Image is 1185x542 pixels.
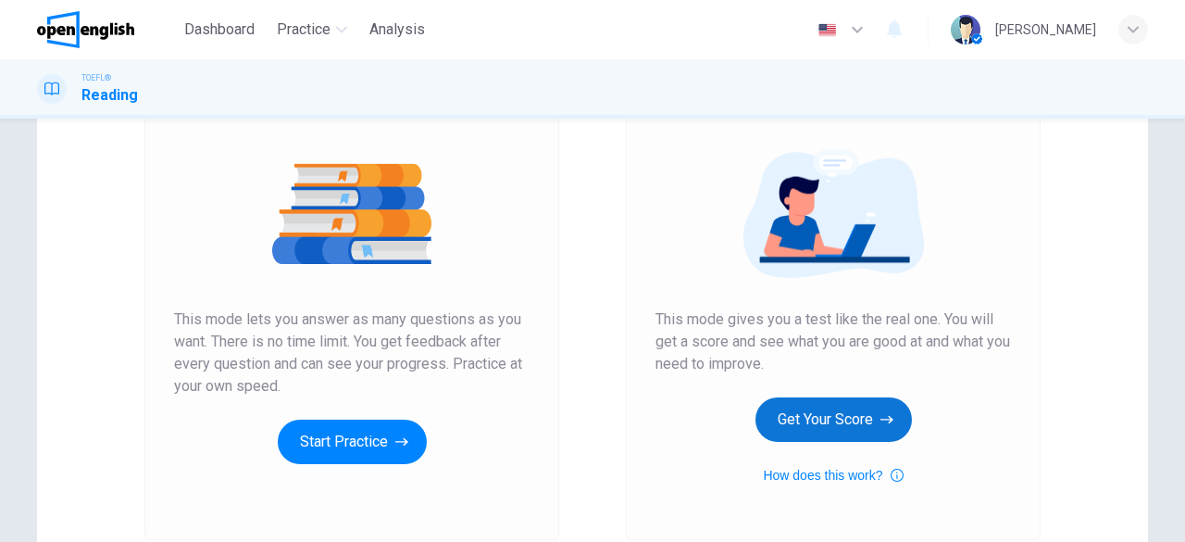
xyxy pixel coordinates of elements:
[37,11,134,48] img: OpenEnglish logo
[816,23,839,37] img: en
[755,397,912,442] button: Get Your Score
[763,464,903,486] button: How does this work?
[177,13,262,46] button: Dashboard
[174,309,530,397] span: This mode lets you answer as many questions as you want. There is no time limit. You get feedback...
[655,309,1011,375] span: This mode gives you a test like the real one. You will get a score and see what you are good at a...
[369,19,425,41] span: Analysis
[277,19,331,41] span: Practice
[278,420,427,464] button: Start Practice
[184,19,255,41] span: Dashboard
[269,13,355,46] button: Practice
[81,71,111,84] span: TOEFL®
[37,11,177,48] a: OpenEnglish logo
[362,13,432,46] button: Analysis
[81,84,138,107] h1: Reading
[951,15,980,44] img: Profile picture
[995,19,1096,41] div: [PERSON_NAME]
